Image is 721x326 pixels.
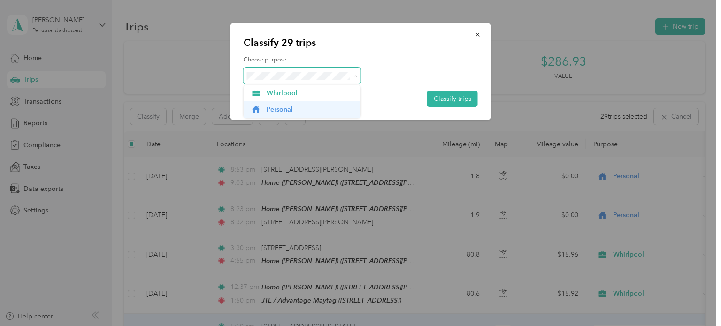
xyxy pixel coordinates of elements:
label: Choose purpose [244,56,478,64]
p: Classify 29 trips [244,36,478,49]
span: Whirlpool [267,88,354,98]
iframe: Everlance-gr Chat Button Frame [668,273,721,326]
button: Classify trips [427,91,478,107]
span: Personal [267,105,354,114]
